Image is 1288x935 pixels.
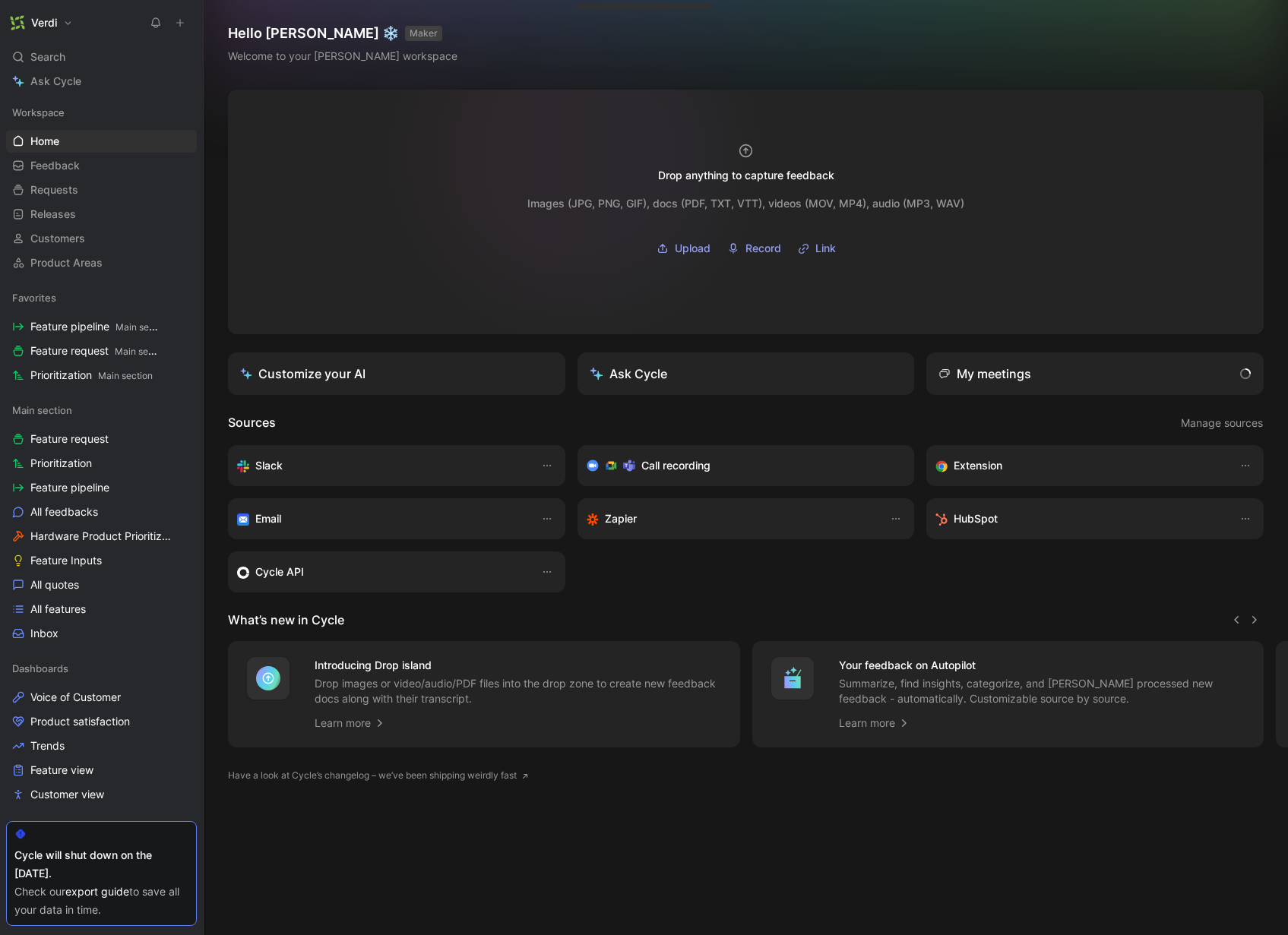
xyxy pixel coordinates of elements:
[228,768,529,783] a: Have a look at Cycle’s changelog – we’ve been shipping weirdly fast
[6,734,197,757] a: Trends
[240,365,366,383] div: Customize your AI
[745,239,781,257] span: Record
[935,456,1224,475] div: Capture feedback from anywhere on the web
[14,883,188,919] div: Check our to save all your data in time.
[30,72,81,90] span: Ask Cycle
[6,686,197,709] a: Voice of Customer
[237,456,526,475] div: Sync your customers, send feedback and get updates in Slack
[6,364,197,387] a: PrioritizationMain section
[405,26,442,41] button: MAKER
[31,16,57,30] h1: Verdi
[228,47,457,65] div: Welcome to your [PERSON_NAME] workspace
[6,657,197,806] div: DashboardsVoice of CustomerProduct satisfactionTrendsFeature viewCustomer view
[651,237,716,260] button: Upload
[237,510,526,528] div: Forward emails to your feedback inbox
[228,413,276,433] h2: Sources
[6,203,197,226] a: Releases
[10,15,25,30] img: Verdi
[12,290,56,305] span: Favorites
[12,661,68,676] span: Dashboards
[30,763,93,778] span: Feature view
[6,154,197,177] a: Feedback
[6,452,197,475] a: Prioritization
[116,321,170,333] span: Main section
[30,577,79,592] span: All quotes
[315,656,722,674] h4: Introducing Drop island
[30,480,109,495] span: Feature pipeline
[6,710,197,733] a: Product satisfaction
[98,370,153,381] span: Main section
[228,352,565,395] a: Customize your AI
[30,626,59,641] span: Inbox
[6,525,197,548] a: Hardware Product Prioritization
[6,340,197,362] a: Feature requestMain section
[30,255,103,270] span: Product Areas
[6,178,197,201] a: Requests
[6,12,77,33] button: VerdiVerdi
[30,504,98,520] span: All feedbacks
[30,456,92,471] span: Prioritization
[587,510,875,528] div: Capture feedback from thousands of sources with Zapier (survey results, recordings, sheets, etc).
[255,563,304,581] h3: Cycle API
[255,456,283,475] h3: Slack
[605,510,637,528] h3: Zapier
[30,182,78,197] span: Requests
[527,194,964,213] div: Images (JPG, PNG, GIF), docs (PDF, TXT, VTT), videos (MOV, MP4), audio (MP3, WAV)
[30,231,85,246] span: Customers
[6,598,197,621] a: All features
[658,166,834,185] div: Drop anything to capture feedback
[954,456,1002,475] h3: Extension
[30,368,153,384] span: Prioritization
[30,529,176,544] span: Hardware Product Prioritization
[228,24,457,43] h1: Hello [PERSON_NAME] ❄️
[12,403,72,418] span: Main section
[30,343,160,359] span: Feature request
[6,573,197,596] a: All quotes
[6,657,197,680] div: Dashboards
[839,676,1246,706] p: Summarize, find insights, categorize, and [PERSON_NAME] processed new feedback - automatically. C...
[1181,414,1263,432] span: Manage sources
[30,553,102,568] span: Feature Inputs
[315,676,722,706] p: Drop images or video/audio/PDF files into the drop zone to create new feedback docs along with th...
[30,602,86,617] span: All features
[315,714,386,732] a: Learn more
[6,428,197,450] a: Feature request
[6,549,197,572] a: Feature Inputs
[30,319,160,335] span: Feature pipeline
[30,134,59,149] span: Home
[30,207,76,222] span: Releases
[938,365,1031,383] div: My meetings
[6,130,197,153] a: Home
[6,399,197,645] div: Main sectionFeature requestPrioritizationFeature pipelineAll feedbacksHardware Product Prioritiza...
[12,105,65,120] span: Workspace
[6,399,197,422] div: Main section
[6,70,197,93] a: Ask Cycle
[722,237,786,260] button: Record
[65,885,129,898] a: export guide
[228,611,344,629] h2: What’s new in Cycle
[6,101,197,124] div: Workspace
[641,456,710,475] h3: Call recording
[6,501,197,523] a: All feedbacks
[839,656,1246,674] h4: Your feedback on Autopilot
[839,714,910,732] a: Learn more
[14,846,188,883] div: Cycle will shut down on the [DATE].
[587,456,894,475] div: Record & transcribe meetings from Zoom, Meet & Teams.
[6,227,197,250] a: Customers
[30,690,121,705] span: Voice of Customer
[954,510,998,528] h3: HubSpot
[30,48,65,66] span: Search
[30,158,80,173] span: Feedback
[590,365,667,383] div: Ask Cycle
[30,787,104,802] span: Customer view
[255,510,281,528] h3: Email
[6,315,197,338] a: Feature pipelineMain section
[30,431,109,447] span: Feature request
[6,46,197,68] div: Search
[6,251,197,274] a: Product Areas
[6,476,197,499] a: Feature pipeline
[6,286,197,309] div: Favorites
[815,239,836,257] span: Link
[6,783,197,806] a: Customer view
[578,352,915,395] button: Ask Cycle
